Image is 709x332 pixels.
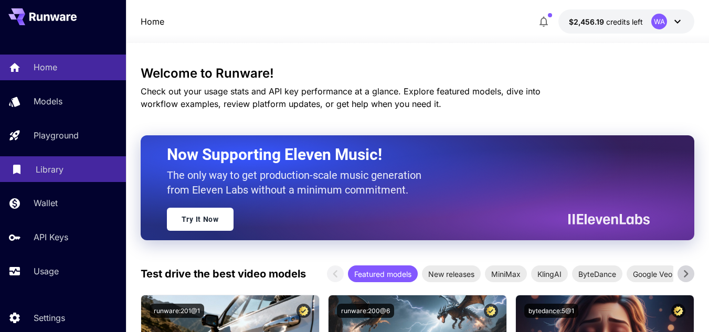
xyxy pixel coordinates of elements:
[627,269,679,280] span: Google Veo
[485,269,527,280] span: MiniMax
[524,304,578,318] button: bytedance:5@1
[141,15,164,28] nav: breadcrumb
[167,145,642,165] h2: Now Supporting Eleven Music!
[34,231,68,243] p: API Keys
[348,269,418,280] span: Featured models
[348,265,418,282] div: Featured models
[141,86,541,109] span: Check out your usage stats and API key performance at a glance. Explore featured models, dive int...
[422,269,481,280] span: New releases
[150,304,204,318] button: runware:201@1
[572,265,622,282] div: ByteDance
[558,9,694,34] button: $2,456.1947WA
[531,269,568,280] span: KlingAI
[569,16,643,27] div: $2,456.1947
[422,265,481,282] div: New releases
[34,197,58,209] p: Wallet
[141,66,694,81] h3: Welcome to Runware!
[34,129,79,142] p: Playground
[531,265,568,282] div: KlingAI
[36,163,64,176] p: Library
[34,312,65,324] p: Settings
[297,304,311,318] button: Certified Model – Vetted for best performance and includes a commercial license.
[337,304,394,318] button: runware:200@6
[651,14,667,29] div: WA
[167,168,429,197] p: The only way to get production-scale music generation from Eleven Labs without a minimum commitment.
[34,61,57,73] p: Home
[606,17,643,26] span: credits left
[627,265,679,282] div: Google Veo
[485,265,527,282] div: MiniMax
[569,17,606,26] span: $2,456.19
[34,95,62,108] p: Models
[141,266,306,282] p: Test drive the best video models
[34,265,59,277] p: Usage
[484,304,498,318] button: Certified Model – Vetted for best performance and includes a commercial license.
[572,269,622,280] span: ByteDance
[141,15,164,28] a: Home
[671,304,685,318] button: Certified Model – Vetted for best performance and includes a commercial license.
